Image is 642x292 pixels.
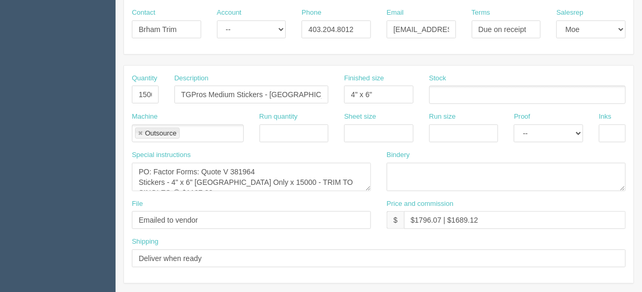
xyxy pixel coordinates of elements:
label: Run size [429,112,456,122]
label: Quantity [132,74,157,84]
label: Machine [132,112,158,122]
label: Description [174,74,209,84]
label: File [132,199,143,209]
label: Proof [514,112,530,122]
label: Sheet size [344,112,376,122]
label: Shipping [132,237,159,247]
label: Phone [302,8,322,18]
label: Salesrep [556,8,583,18]
label: Terms [472,8,490,18]
label: Price and commission [387,199,453,209]
div: Outsource [145,130,177,137]
textarea: PO: Factor Forms: Quote V 381964 Stickers - 4" x 6" [GEOGRAPHIC_DATA] Only x 15000 - TRIM TO SING... [132,163,371,191]
label: Run quantity [260,112,298,122]
label: Contact [132,8,156,18]
label: Account [217,8,242,18]
label: Inks [599,112,612,122]
label: Special instructions [132,150,191,160]
label: Bindery [387,150,410,160]
label: Stock [429,74,447,84]
div: $ [387,211,404,229]
label: Finished size [344,74,384,84]
label: Email [387,8,404,18]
